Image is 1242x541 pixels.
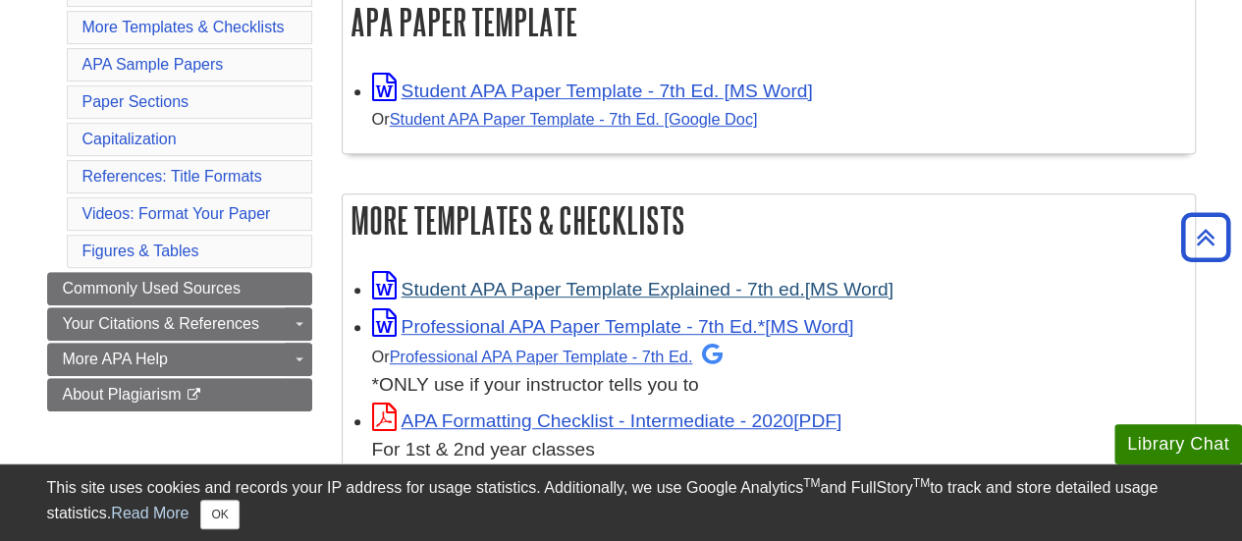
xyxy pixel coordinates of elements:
[390,110,758,128] a: Student APA Paper Template - 7th Ed. [Google Doc]
[372,279,893,299] a: Link opens in new window
[82,243,199,259] a: Figures & Tables
[372,342,1185,400] div: *ONLY use if your instructor tells you to
[47,272,312,305] a: Commonly Used Sources
[803,476,820,490] sup: TM
[63,386,182,403] span: About Plagiarism
[47,307,312,341] a: Your Citations & References
[82,56,224,73] a: APA Sample Papers
[82,205,271,222] a: Videos: Format Your Paper
[111,505,189,521] a: Read More
[1114,424,1242,464] button: Library Chat
[343,194,1195,246] h2: More Templates & Checklists
[372,348,724,365] small: Or
[63,351,168,367] span: More APA Help
[63,315,259,332] span: Your Citations & References
[372,110,758,128] small: Or
[82,93,189,110] a: Paper Sections
[390,348,724,365] a: Professional APA Paper Template - 7th Ed.
[372,436,1185,464] div: For 1st & 2nd year classes
[47,343,312,376] a: More APA Help
[1174,224,1237,250] a: Back to Top
[47,378,312,411] a: About Plagiarism
[372,316,854,337] a: Link opens in new window
[82,168,262,185] a: References: Title Formats
[372,81,813,101] a: Link opens in new window
[186,389,202,402] i: This link opens in a new window
[372,410,842,431] a: Link opens in new window
[47,476,1196,529] div: This site uses cookies and records your IP address for usage statistics. Additionally, we use Goo...
[63,280,241,297] span: Commonly Used Sources
[200,500,239,529] button: Close
[82,131,177,147] a: Capitalization
[913,476,930,490] sup: TM
[82,19,285,35] a: More Templates & Checklists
